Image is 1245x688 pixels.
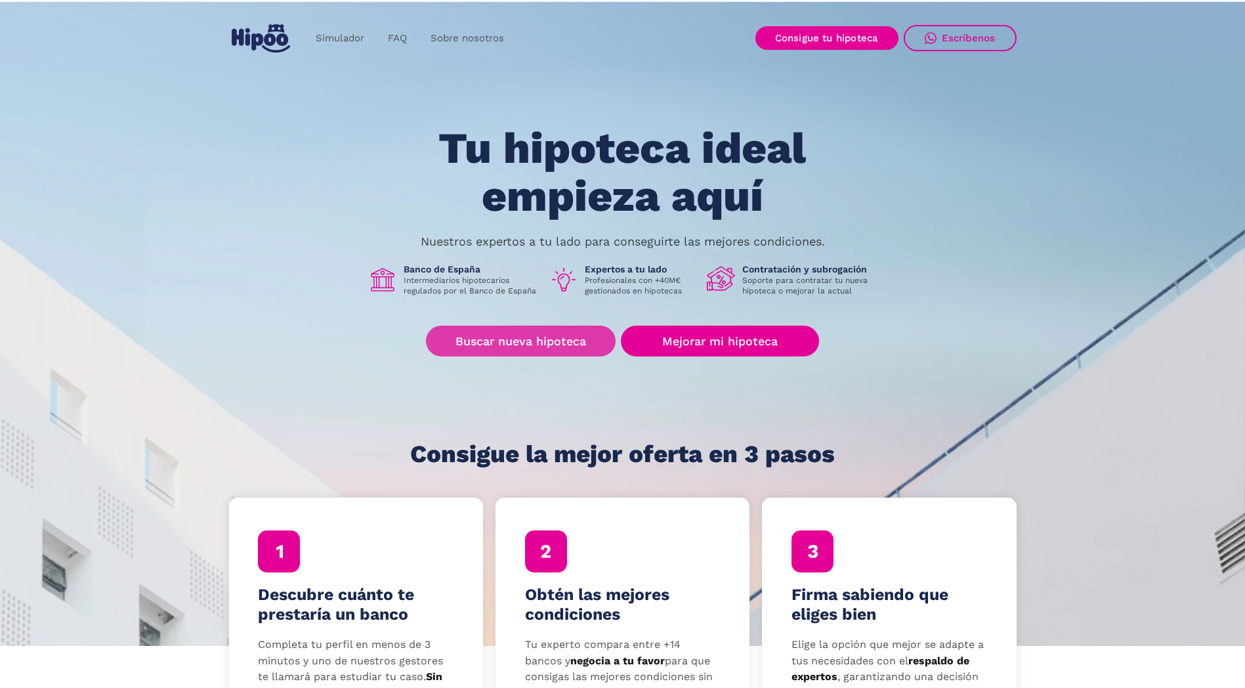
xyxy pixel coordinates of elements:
a: Simulador [304,26,376,51]
a: Buscar nueva hipoteca [426,326,616,356]
p: Nuestros expertos a tu lado para conseguirte las mejores condiciones. [421,236,825,247]
h4: Obtén las mejores condiciones [525,585,721,624]
a: Consigue tu hipoteca [755,26,898,50]
a: FAQ [376,26,419,51]
p: Soporte para contratar tu nueva hipoteca o mejorar la actual [742,275,877,296]
h4: Descubre cuánto te prestaría un banco [258,585,454,624]
h1: Expertos a tu lado [585,263,696,275]
strong: negocia a tu favor [570,655,665,667]
h1: Contratación y subrogación [742,263,877,275]
p: Intermediarios hipotecarios regulados por el Banco de España [404,275,539,296]
h4: Firma sabiendo que eliges bien [791,585,987,624]
a: Sobre nosotros [419,26,516,51]
a: home [229,19,293,58]
div: Escríbenos [942,32,996,44]
a: Mejorar mi hipoteca [621,326,818,356]
p: Profesionales con +40M€ gestionados en hipotecas [585,275,696,296]
h1: Consigue la mejor oferta en 3 pasos [410,441,835,467]
h1: Tu hipoteca ideal empieza aquí [373,125,871,220]
a: Escríbenos [904,25,1017,51]
h1: Banco de España [404,263,539,275]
